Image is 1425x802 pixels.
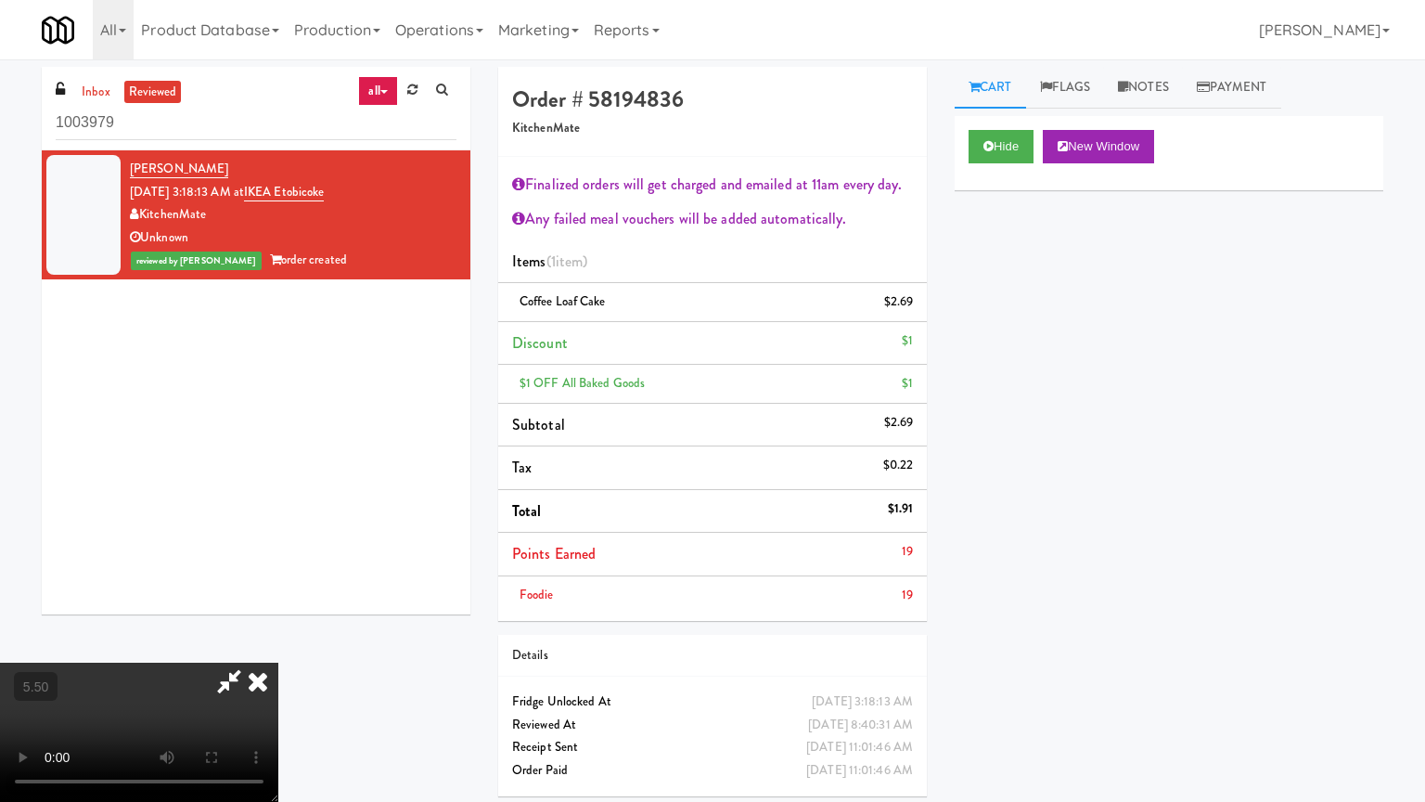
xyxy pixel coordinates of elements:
span: Foodie [520,586,554,603]
div: [DATE] 11:01:46 AM [806,759,913,783]
a: inbox [77,81,115,104]
span: Tax [512,457,532,478]
a: all [358,76,397,106]
div: Unknown [130,226,456,250]
div: $2.69 [884,291,914,314]
div: $0.22 [883,454,914,477]
div: $1 [902,372,913,395]
div: Details [512,644,913,667]
a: Flags [1026,67,1105,109]
div: KitchenMate [130,203,456,226]
div: [DATE] 8:40:31 AM [808,714,913,737]
input: Search vision orders [56,106,456,140]
span: Total [512,500,542,522]
span: $1 OFF All Baked Goods [520,374,645,392]
button: Hide [969,130,1033,163]
span: Discount [512,332,568,354]
div: Finalized orders will get charged and emailed at 11am every day. [512,171,913,199]
h4: Order # 58194836 [512,87,913,111]
a: reviewed [124,81,182,104]
a: [PERSON_NAME] [130,160,228,178]
a: Cart [955,67,1026,109]
div: 19 [902,540,913,563]
div: Any failed meal vouchers will be added automatically. [512,205,913,233]
div: Fridge Unlocked At [512,691,913,714]
a: IKEA Etobicoke [244,183,324,201]
span: Coffee Loaf Cake [520,292,606,310]
a: Payment [1183,67,1281,109]
div: Reviewed At [512,714,913,737]
h5: KitchenMate [512,122,913,136]
span: Subtotal [512,414,565,435]
span: (1 ) [546,251,588,272]
div: 19 [902,584,913,607]
div: [DATE] 3:18:13 AM [812,691,913,714]
span: order created [270,251,347,268]
span: Items [512,251,587,272]
span: Points Earned [512,543,596,564]
a: Notes [1104,67,1183,109]
button: New Window [1043,130,1154,163]
div: $2.69 [884,411,914,434]
span: [DATE] 3:18:13 AM at [130,183,244,200]
img: Micromart [42,14,74,46]
li: [PERSON_NAME][DATE] 3:18:13 AM atIKEA EtobicokeKitchenMateUnknownreviewed by [PERSON_NAME]order c... [42,150,470,279]
div: $1.91 [888,498,914,521]
div: $1 [902,330,913,353]
div: Receipt Sent [512,736,913,759]
ng-pluralize: item [556,251,583,272]
div: Order Paid [512,759,913,783]
div: [DATE] 11:01:46 AM [806,736,913,759]
span: reviewed by [PERSON_NAME] [131,252,262,270]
